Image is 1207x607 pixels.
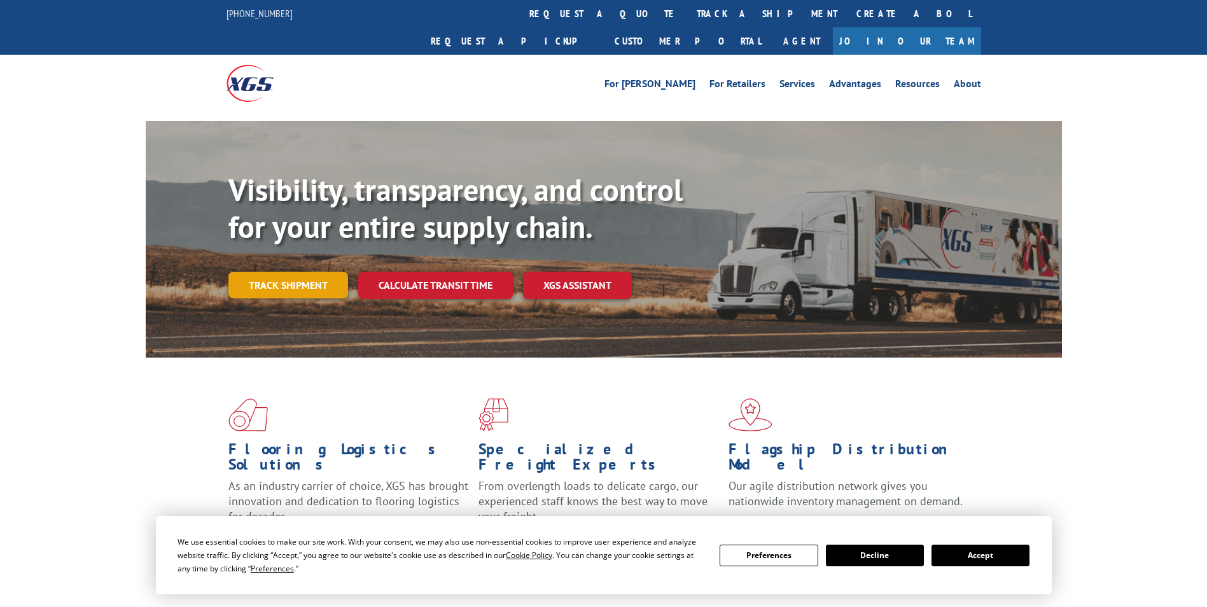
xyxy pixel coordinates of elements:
a: Customer Portal [605,27,771,55]
img: xgs-icon-total-supply-chain-intelligence-red [228,398,268,431]
h1: Flooring Logistics Solutions [228,442,469,478]
a: Join Our Team [833,27,981,55]
a: Track shipment [228,272,348,298]
a: For Retailers [709,79,765,93]
span: Our agile distribution network gives you nationwide inventory management on demand. [729,478,963,508]
a: XGS ASSISTANT [523,272,632,299]
img: xgs-icon-flagship-distribution-model-red [729,398,772,431]
span: Preferences [251,563,294,574]
a: Agent [771,27,833,55]
div: Cookie Consent Prompt [156,516,1052,594]
button: Decline [826,545,924,566]
a: For [PERSON_NAME] [604,79,695,93]
a: Services [779,79,815,93]
button: Preferences [720,545,818,566]
a: Calculate transit time [358,272,513,299]
a: Advantages [829,79,881,93]
img: xgs-icon-focused-on-flooring-red [478,398,508,431]
a: [PHONE_NUMBER] [227,7,293,20]
a: About [954,79,981,93]
p: From overlength loads to delicate cargo, our experienced staff knows the best way to move your fr... [478,478,719,535]
span: Cookie Policy [506,550,552,561]
h1: Flagship Distribution Model [729,442,969,478]
h1: Specialized Freight Experts [478,442,719,478]
b: Visibility, transparency, and control for your entire supply chain. [228,170,683,246]
a: Request a pickup [421,27,605,55]
button: Accept [931,545,1029,566]
div: We use essential cookies to make our site work. With your consent, we may also use non-essential ... [178,535,704,575]
a: Resources [895,79,940,93]
span: As an industry carrier of choice, XGS has brought innovation and dedication to flooring logistics... [228,478,468,524]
